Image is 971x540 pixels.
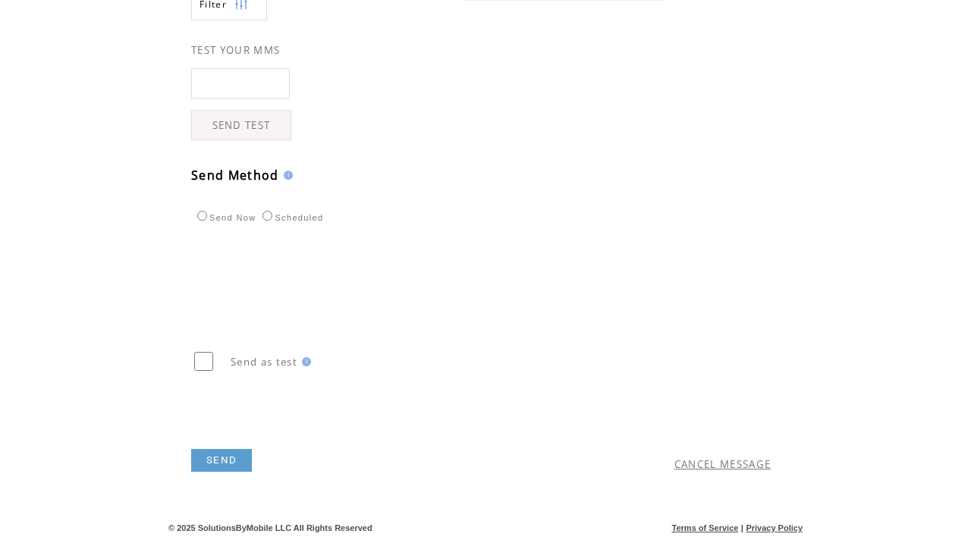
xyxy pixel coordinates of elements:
[674,457,771,471] a: CANCEL MESSAGE
[279,171,293,180] img: help.gif
[191,449,252,472] a: SEND
[197,211,207,221] input: Send Now
[672,523,739,532] a: Terms of Service
[746,523,803,532] a: Privacy Policy
[191,167,279,184] span: Send Method
[191,43,280,57] span: TEST YOUR MMS
[262,211,272,221] input: Scheduled
[259,213,323,222] label: Scheduled
[168,523,372,532] span: © 2025 SolutionsByMobile LLC All Rights Reserved
[231,355,297,369] span: Send as test
[297,357,311,366] img: help.gif
[193,213,256,222] label: Send Now
[741,523,743,532] span: |
[191,110,291,140] a: SEND TEST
